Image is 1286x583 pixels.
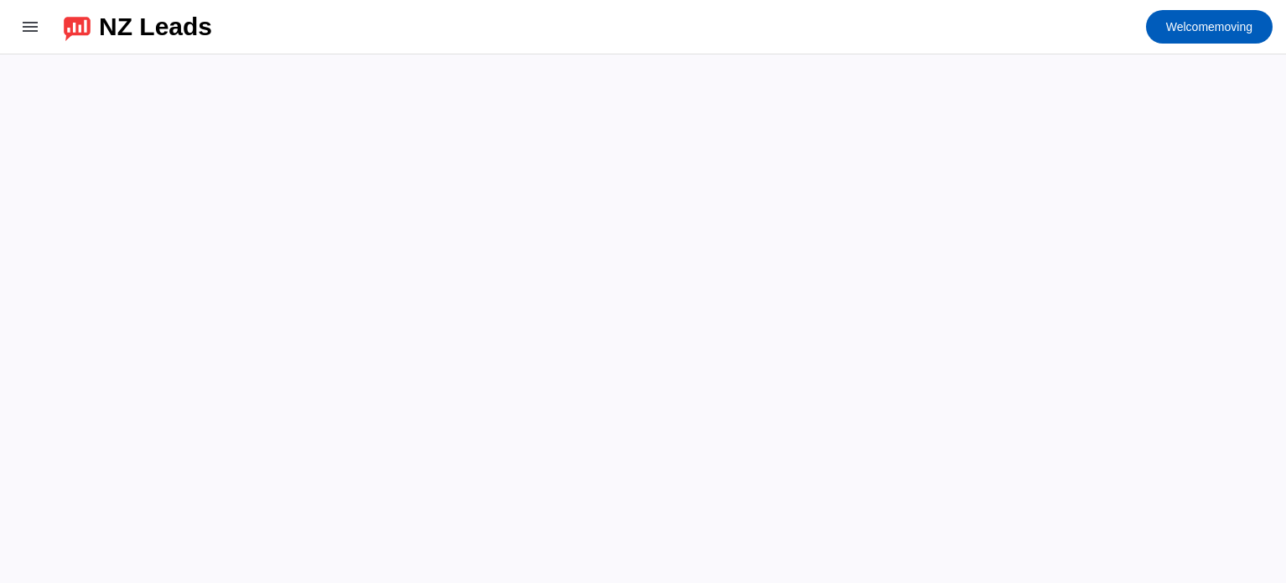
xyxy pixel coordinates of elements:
button: Welcomemoving [1146,10,1273,44]
span: moving [1166,15,1252,39]
div: NZ Leads [99,15,212,39]
mat-icon: menu [20,17,40,37]
span: Welcome [1166,20,1215,34]
img: logo [64,13,91,41]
